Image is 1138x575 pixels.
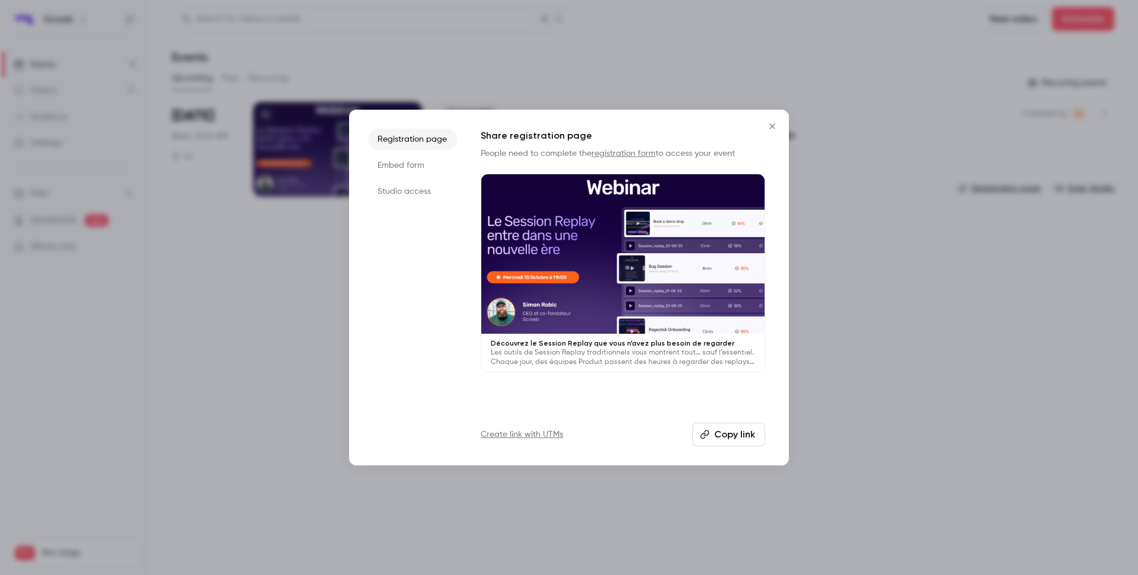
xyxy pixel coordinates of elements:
[491,348,755,367] p: Les outils de Session Replay traditionnels vous montrent tout… sauf l’essentiel. Chaque jour, des...
[368,155,457,176] li: Embed form
[481,129,765,143] h1: Share registration page
[592,149,656,158] a: registration form
[368,181,457,202] li: Studio access
[692,423,765,446] button: Copy link
[481,174,765,372] a: Découvrez le Session Replay que vous n’avez plus besoin de regarderLes outils de Session Replay t...
[491,338,755,348] p: Découvrez le Session Replay que vous n’avez plus besoin de regarder
[481,429,563,440] a: Create link with UTMs
[368,129,457,150] li: Registration page
[760,114,784,138] button: Close
[481,148,765,159] p: People need to complete the to access your event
